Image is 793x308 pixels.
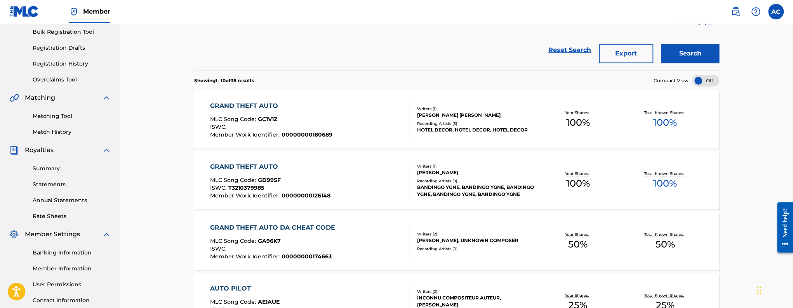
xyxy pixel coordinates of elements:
img: Top Rightsholder [69,7,78,16]
a: Banking Information [33,249,111,257]
a: Registration Drafts [33,44,111,52]
div: Recording Artists ( 9 ) [417,178,534,184]
a: Overclaims Tool [33,76,111,84]
div: [PERSON_NAME], UNKNOWN COMPOSER [417,237,534,244]
img: Member Settings [9,230,19,239]
a: Registration History [33,60,111,68]
span: Member Work Identifier : [210,131,282,138]
a: Bulk Registration Tool [33,28,111,36]
a: Member Information [33,265,111,273]
span: Member Settings [25,230,80,239]
span: MLC Song Code : [210,298,258,305]
a: GRAND THEFT AUTO DA CHEAT CODEMLC Song Code:GA96K7ISWC:Member Work Identifier:00000000174663Write... [194,212,719,270]
div: GRAND THEFT AUTO [210,162,330,171]
a: Match History [33,128,111,136]
div: User Menu [768,4,784,19]
img: help [751,7,760,16]
span: Matching [25,93,55,102]
a: Matching Tool [33,112,111,120]
p: Total Known Shares: [644,232,686,237]
p: Total Known Shares: [644,292,686,298]
a: Public Search [728,4,743,19]
span: ISWC : [210,245,228,252]
span: Member Work Identifier : [210,253,282,260]
a: Contact Information [33,296,111,305]
p: Showing 1 - 10 of 38 results [194,77,254,84]
span: ISWC : [210,184,228,191]
iframe: Resource Center [771,196,793,259]
a: GRAND THEFT AUTOMLC Song Code:GC1V1ZISWC:Member Work Identifier:00000000180689Writers (1)[PERSON_... [194,90,719,149]
span: 00000000174663 [282,253,332,260]
p: Your Shares: [565,110,591,116]
a: Annual Statements [33,196,111,204]
a: GRAND THEFT AUTOMLC Song Code:GD99SFISWC:T3210379985Member Work Identifier:00000000126148Writers ... [194,151,719,209]
div: BANDINGO YGNE, BANDINGO YGNE, BANDINGO YGNE, BANDINGO YGNE, BANDINGO YGNE [417,184,534,198]
span: Compact View [654,77,689,84]
button: Search [661,44,719,63]
span: 00000000180689 [282,131,332,138]
img: expand [102,93,111,102]
img: MLC Logo [9,6,39,17]
span: MLC Song Code : [210,237,258,244]
span: 100 % [566,176,590,190]
div: HOTEL DECOR, HOTEL DECOR, HOTEL DECOR [417,126,534,133]
span: 50 % [568,237,588,251]
p: Total Known Shares: [644,110,686,116]
span: 100 % [653,176,677,190]
span: MLC Song Code : [210,176,258,183]
img: Matching [9,93,19,102]
a: Reset Search [544,42,595,59]
p: Your Shares: [565,292,591,298]
button: Export [599,44,653,63]
div: Recording Artists ( 0 ) [417,246,534,252]
div: Writers ( 1 ) [417,106,534,112]
span: 100 % [566,116,590,130]
span: 100 % [653,116,677,130]
div: [PERSON_NAME] [PERSON_NAME] [417,112,534,119]
div: Recording Artists ( 3 ) [417,121,534,126]
div: Drag [756,279,761,302]
div: [PERSON_NAME] [417,169,534,176]
span: 00000000126148 [282,192,330,199]
div: GRAND THEFT AUTO [210,101,332,111]
div: Writers ( 2 ) [417,289,534,294]
p: Your Shares: [565,232,591,237]
a: Statements [33,180,111,189]
span: 50 % [656,237,675,251]
img: expand [102,145,111,155]
span: ISWC : [210,123,228,130]
span: AE1AUE [258,298,280,305]
a: Rate Sheets [33,212,111,220]
span: GA96K7 [258,237,281,244]
p: Total Known Shares: [644,171,686,176]
span: T3210379985 [228,184,264,191]
span: Member Work Identifier : [210,192,282,199]
img: expand [102,230,111,239]
a: Summary [33,164,111,173]
div: Writers ( 2 ) [417,231,534,237]
span: Member [83,7,110,16]
img: search [731,7,740,16]
span: Royalties [25,145,54,155]
p: Your Shares: [565,171,591,176]
div: Help [748,4,763,19]
iframe: Chat Widget [754,271,793,308]
div: Writers ( 1 ) [417,163,534,169]
div: AUTO PILOT [210,284,332,293]
span: GC1V1Z [258,116,277,123]
img: Royalties [9,145,19,155]
div: GRAND THEFT AUTO DA CHEAT CODE [210,223,339,232]
span: GD99SF [258,176,281,183]
span: MLC Song Code : [210,116,258,123]
a: User Permissions [33,280,111,289]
